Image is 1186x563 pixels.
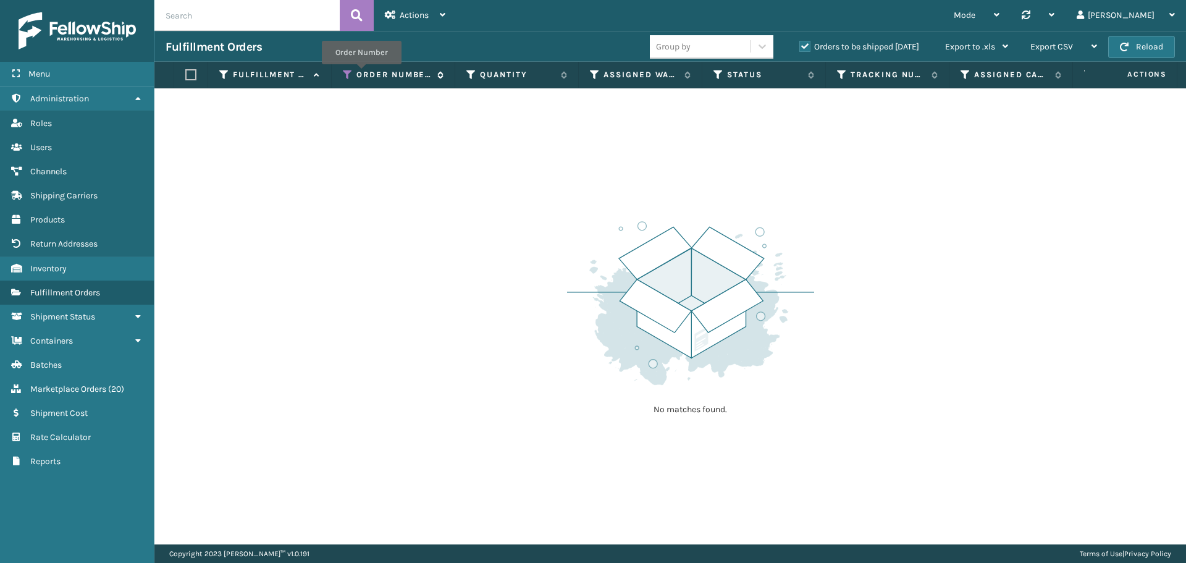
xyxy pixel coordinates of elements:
[480,69,555,80] label: Quantity
[30,360,62,370] span: Batches
[1088,64,1174,85] span: Actions
[727,69,802,80] label: Status
[400,10,429,20] span: Actions
[30,142,52,153] span: Users
[30,408,88,418] span: Shipment Cost
[30,190,98,201] span: Shipping Carriers
[233,69,308,80] label: Fulfillment Order Id
[656,40,691,53] div: Group by
[30,263,67,274] span: Inventory
[356,69,431,80] label: Order Number
[169,544,309,563] p: Copyright 2023 [PERSON_NAME]™ v 1.0.191
[30,311,95,322] span: Shipment Status
[1124,549,1171,558] a: Privacy Policy
[974,69,1049,80] label: Assigned Carrier Service
[30,239,98,249] span: Return Addresses
[851,69,925,80] label: Tracking Number
[1030,41,1073,52] span: Export CSV
[30,93,89,104] span: Administration
[30,456,61,467] span: Reports
[28,69,50,79] span: Menu
[19,12,136,49] img: logo
[30,384,106,394] span: Marketplace Orders
[30,336,73,346] span: Containers
[30,166,67,177] span: Channels
[166,40,262,54] h3: Fulfillment Orders
[30,214,65,225] span: Products
[30,118,52,129] span: Roles
[108,384,124,394] span: ( 20 )
[1080,544,1171,563] div: |
[30,287,100,298] span: Fulfillment Orders
[30,432,91,442] span: Rate Calculator
[604,69,678,80] label: Assigned Warehouse
[799,41,919,52] label: Orders to be shipped [DATE]
[945,41,995,52] span: Export to .xls
[1080,549,1122,558] a: Terms of Use
[1108,36,1175,58] button: Reload
[954,10,975,20] span: Mode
